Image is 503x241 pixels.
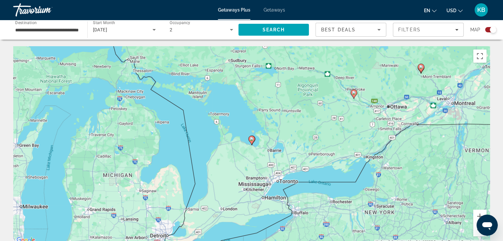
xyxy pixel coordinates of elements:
[262,27,285,32] span: Search
[398,27,421,32] span: Filters
[15,20,37,25] span: Destination
[264,7,285,13] a: Getaways
[477,7,485,13] span: KB
[446,6,463,15] button: Change currency
[93,27,107,32] span: [DATE]
[446,8,456,13] span: USD
[238,24,309,36] button: Search
[170,27,172,32] span: 2
[13,1,79,18] a: Travorium
[393,23,464,37] button: Filters
[470,25,480,34] span: Map
[93,20,115,25] span: Start Month
[473,223,486,236] button: Zoom out
[15,26,79,34] input: Select destination
[473,50,486,63] button: Toggle fullscreen view
[473,3,490,17] button: User Menu
[321,27,356,32] span: Best Deals
[321,26,381,34] mat-select: Sort by
[170,20,190,25] span: Occupancy
[473,210,486,223] button: Zoom in
[424,8,430,13] span: en
[424,6,437,15] button: Change language
[477,215,498,236] iframe: Button to launch messaging window
[218,7,250,13] a: Getaways Plus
